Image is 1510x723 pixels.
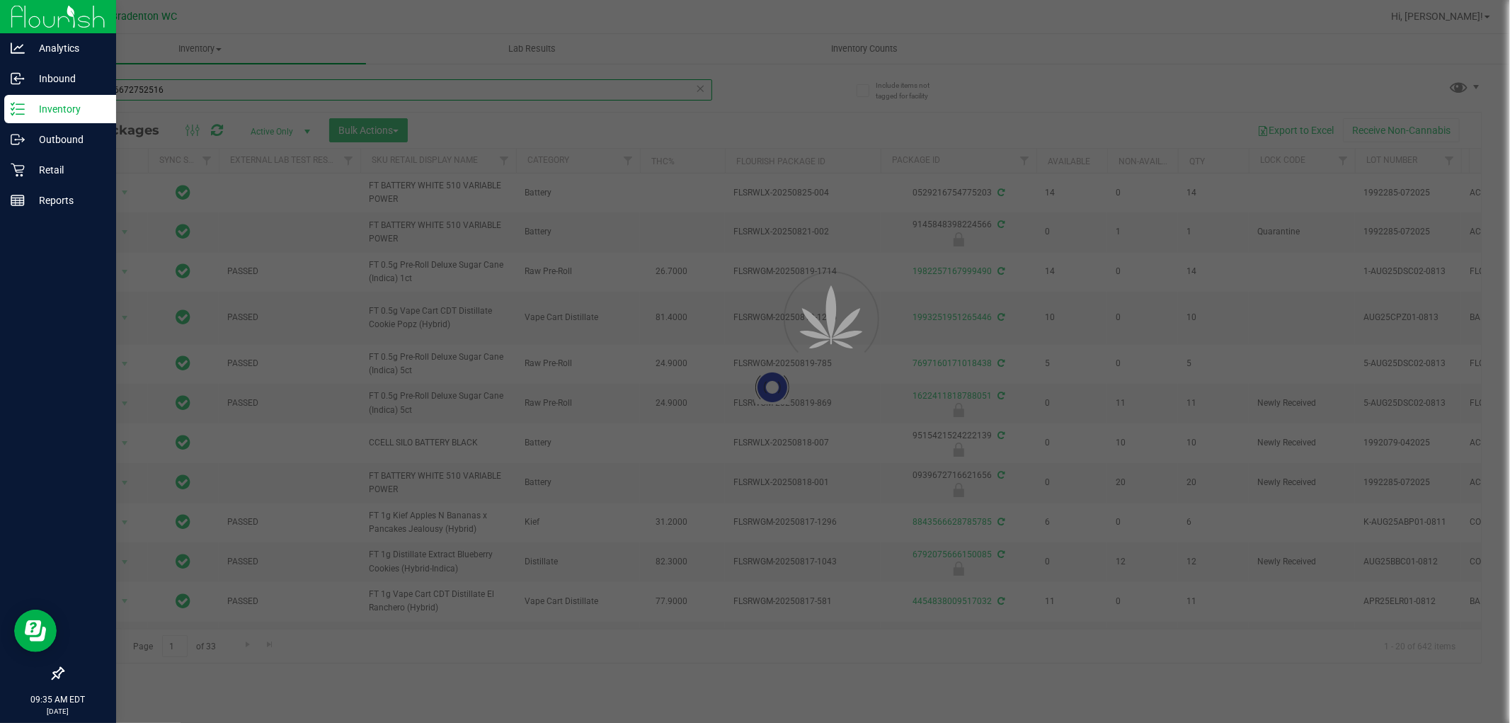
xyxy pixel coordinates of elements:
[25,101,110,118] p: Inventory
[11,72,25,86] inline-svg: Inbound
[25,161,110,178] p: Retail
[6,706,110,717] p: [DATE]
[11,193,25,207] inline-svg: Reports
[11,102,25,116] inline-svg: Inventory
[11,132,25,147] inline-svg: Outbound
[25,131,110,148] p: Outbound
[14,610,57,652] iframe: Resource center
[11,163,25,177] inline-svg: Retail
[6,693,110,706] p: 09:35 AM EDT
[25,192,110,209] p: Reports
[25,70,110,87] p: Inbound
[11,41,25,55] inline-svg: Analytics
[25,40,110,57] p: Analytics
